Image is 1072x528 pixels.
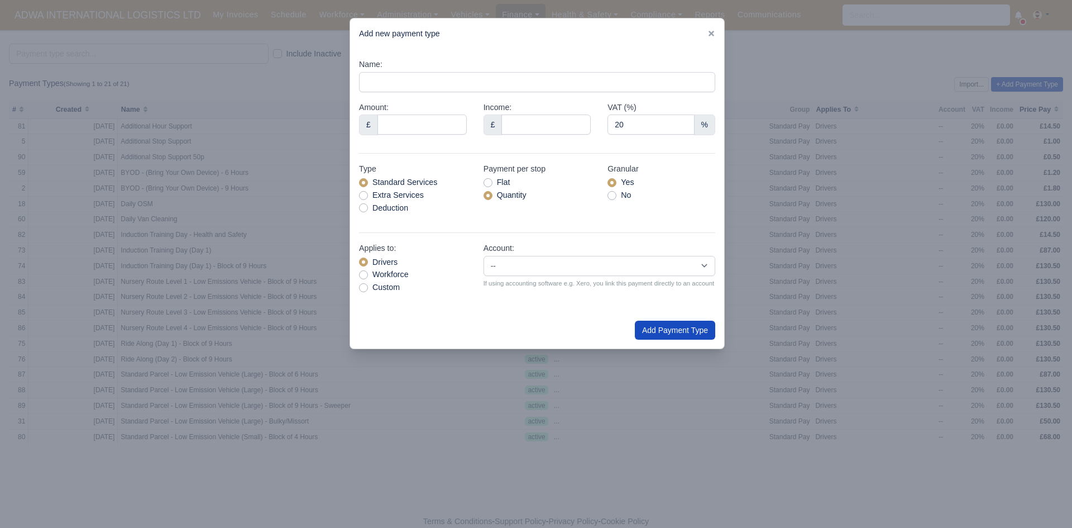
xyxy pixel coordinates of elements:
[607,101,636,114] label: VAT (%)
[497,176,510,189] label: Flat
[621,189,631,202] label: No
[497,189,527,202] label: Quantity
[635,321,715,340] button: Add Payment Type
[621,176,634,189] label: Yes
[359,115,378,135] div: £
[372,189,424,202] label: Extra Services
[484,242,514,255] label: Account:
[484,115,502,135] div: £
[372,256,398,269] label: Drivers
[484,101,512,114] label: Income:
[372,268,409,281] label: Workforce
[372,176,437,189] label: Standard Services
[359,163,376,175] label: Type
[359,101,389,114] label: Amount:
[359,58,382,71] label: Name:
[350,18,724,49] div: Add new payment type
[1016,474,1072,528] iframe: Chat Widget
[484,278,715,288] small: If using accounting software e.g. Xero, you link this payment directly to an account
[694,115,715,135] div: %
[484,163,546,175] label: Payment per stop
[372,281,400,294] label: Custom
[359,242,396,255] label: Applies to:
[372,202,408,215] label: Deduction
[607,163,638,175] label: Granular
